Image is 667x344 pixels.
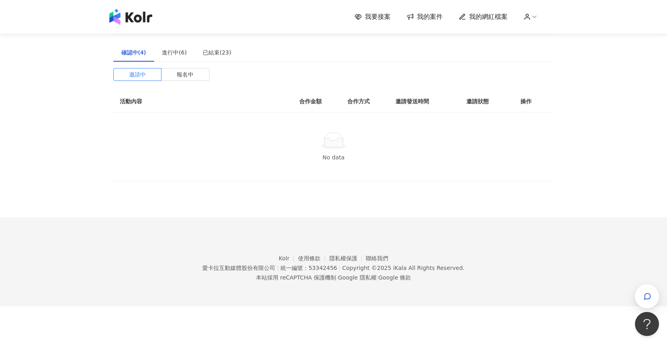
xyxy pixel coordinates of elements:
[279,255,298,262] a: Kolr
[460,91,514,113] th: 邀請狀態
[378,274,411,281] a: Google 條款
[342,265,464,271] div: Copyright © 2025 All Rights Reserved.
[277,265,279,271] span: |
[417,12,443,21] span: 我的案件
[377,274,379,281] span: |
[635,312,659,336] iframe: Help Scout Beacon - Open
[202,265,275,271] div: 愛卡拉互動媒體股份有限公司
[203,48,231,57] div: 已結束(23)
[293,91,341,113] th: 合作金額
[514,91,554,113] th: 操作
[366,255,388,262] a: 聯絡我們
[393,265,407,271] a: iKala
[129,68,146,80] span: 邀請中
[298,255,329,262] a: 使用條款
[162,48,187,57] div: 進行中(6)
[341,91,389,113] th: 合作方式
[338,274,377,281] a: Google 隱私權
[339,265,341,271] span: |
[177,68,193,80] span: 報名中
[280,265,337,271] div: 統一編號：53342456
[459,12,508,21] a: 我的網紅檔案
[121,48,146,57] div: 確認中(4)
[365,12,391,21] span: 我要接案
[113,91,274,113] th: 活動內容
[123,153,544,162] div: No data
[389,91,460,113] th: 邀請發送時間
[109,9,152,25] img: logo
[256,273,411,282] span: 本站採用 reCAPTCHA 保護機制
[469,12,508,21] span: 我的網紅檔案
[336,274,338,281] span: |
[407,12,443,21] a: 我的案件
[355,12,391,21] a: 我要接案
[329,255,366,262] a: 隱私權保護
